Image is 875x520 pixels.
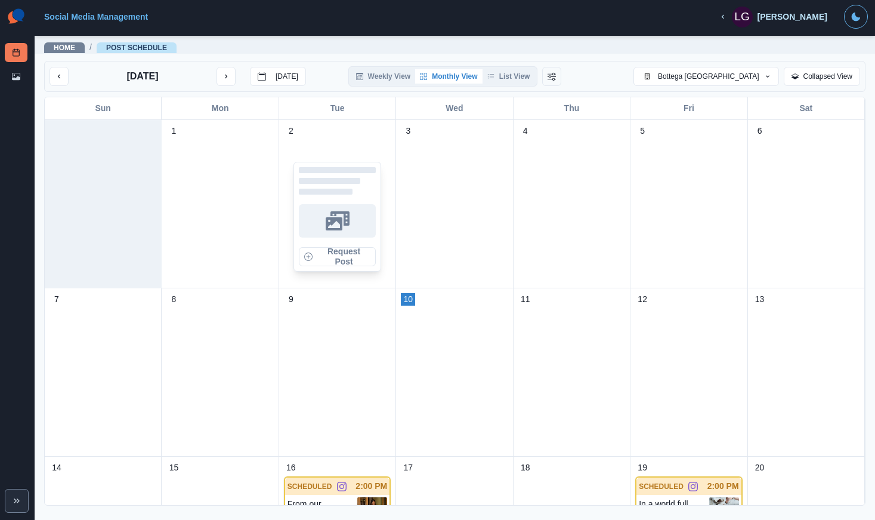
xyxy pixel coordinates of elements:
[521,293,530,306] p: 11
[287,481,332,492] p: SCHEDULED
[45,97,162,119] div: Sun
[89,41,92,54] span: /
[169,461,179,474] p: 15
[757,12,827,22] div: [PERSON_NAME]
[44,12,148,21] a: Social Media Management
[415,69,482,84] button: Monthly View
[755,461,765,474] p: 20
[844,5,868,29] button: Toggle Mode
[50,67,69,86] button: previous month
[638,293,647,306] p: 12
[279,97,396,119] div: Tue
[542,67,561,86] button: Change View Order
[217,67,236,86] button: next month
[396,97,513,119] div: Wed
[355,480,387,493] p: 2:00 PM
[748,97,865,119] div: Sat
[126,69,158,84] p: [DATE]
[403,293,413,306] p: 10
[784,67,861,86] button: Collapsed View
[639,481,684,492] p: SCHEDULED
[289,125,293,137] p: 2
[755,293,765,306] p: 13
[483,69,535,84] button: List View
[299,247,376,266] button: Request Post
[5,43,27,62] a: Post Schedule
[523,125,528,137] p: 4
[5,67,27,86] a: Media Library
[172,125,177,137] p: 1
[172,293,177,306] p: 8
[250,67,306,86] button: go to today
[641,70,653,82] img: default-building-icon.png
[286,461,296,474] p: 16
[5,489,29,513] button: Expand
[162,97,279,119] div: Mon
[640,125,645,137] p: 5
[709,5,837,29] button: [PERSON_NAME]
[276,72,298,81] p: [DATE]
[757,125,762,137] p: 6
[52,461,61,474] p: 14
[521,461,530,474] p: 18
[54,293,59,306] p: 7
[406,125,410,137] p: 3
[351,69,416,84] button: Weekly View
[734,2,750,31] div: Laura Green
[707,480,739,493] p: 2:00 PM
[633,67,779,86] button: Bottega [GEOGRAPHIC_DATA]
[54,44,75,52] a: Home
[106,44,167,52] a: Post Schedule
[403,461,413,474] p: 17
[289,293,293,306] p: 9
[514,97,630,119] div: Thu
[638,461,647,474] p: 19
[630,97,747,119] div: Fri
[44,41,177,54] nav: breadcrumb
